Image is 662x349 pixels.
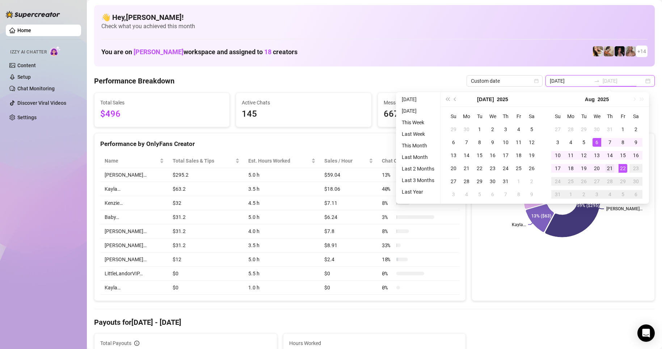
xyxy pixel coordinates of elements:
[579,177,588,186] div: 26
[501,177,510,186] div: 31
[244,182,320,196] td: 3.5 h
[553,151,562,160] div: 10
[551,110,564,123] th: Su
[244,224,320,238] td: 4.0 h
[566,190,575,199] div: 1
[603,110,616,123] th: Th
[566,138,575,147] div: 4
[514,151,523,160] div: 18
[486,123,499,136] td: 2025-07-02
[619,190,627,199] div: 5
[525,110,538,123] th: Sa
[168,182,244,196] td: $63.2
[449,138,458,147] div: 6
[449,164,458,173] div: 20
[629,110,642,123] th: Sa
[477,92,494,107] button: Choose a month
[551,123,564,136] td: 2025-07-27
[17,27,31,33] a: Home
[173,157,234,165] span: Total Sales & Tips
[577,175,590,188] td: 2025-08-26
[320,224,378,238] td: $7.8
[525,175,538,188] td: 2025-08-02
[577,149,590,162] td: 2025-08-12
[244,168,320,182] td: 5.0 h
[577,188,590,201] td: 2025-09-02
[460,110,473,123] th: Mo
[473,175,486,188] td: 2025-07-29
[242,107,365,121] span: 145
[475,164,484,173] div: 22
[488,125,497,134] div: 2
[100,139,460,149] div: Performance by OnlyFans Creator
[100,168,168,182] td: [PERSON_NAME]…
[382,270,393,277] span: 0 %
[564,188,577,201] td: 2025-09-01
[593,125,601,134] div: 30
[475,151,484,160] div: 15
[94,317,655,327] h4: Payouts for [DATE] - [DATE]
[320,154,378,168] th: Sales / Hour
[399,153,437,161] li: Last Month
[101,48,298,56] h1: You are on workspace and assigned to creators
[242,99,365,107] span: Active Chats
[606,177,614,186] div: 28
[382,157,450,165] span: Chat Conversion
[449,125,458,134] div: 29
[244,267,320,281] td: 5.5 h
[399,188,437,196] li: Last Year
[447,175,460,188] td: 2025-07-27
[551,175,564,188] td: 2025-08-24
[553,125,562,134] div: 27
[382,185,393,193] span: 40 %
[527,190,536,199] div: 9
[488,190,497,199] div: 6
[527,151,536,160] div: 19
[443,92,451,107] button: Last year (Control + left)
[382,255,393,263] span: 18 %
[17,74,31,80] a: Setup
[551,162,564,175] td: 2025-08-17
[603,123,616,136] td: 2025-07-31
[512,162,525,175] td: 2025-07-25
[616,188,629,201] td: 2025-09-05
[473,110,486,123] th: Tu
[460,149,473,162] td: 2025-07-14
[10,49,47,56] span: Izzy AI Chatter
[486,175,499,188] td: 2025-07-30
[590,149,603,162] td: 2025-08-13
[462,190,471,199] div: 4
[564,136,577,149] td: 2025-08-04
[564,175,577,188] td: 2025-08-25
[637,47,646,55] span: + 14
[564,123,577,136] td: 2025-07-28
[320,182,378,196] td: $18.06
[637,324,655,342] div: Open Intercom Messenger
[512,123,525,136] td: 2025-07-04
[577,162,590,175] td: 2025-08-19
[471,76,538,86] span: Custom date
[486,188,499,201] td: 2025-08-06
[632,125,640,134] div: 2
[100,154,168,168] th: Name
[486,162,499,175] td: 2025-07-23
[579,164,588,173] div: 19
[460,162,473,175] td: 2025-07-21
[460,136,473,149] td: 2025-07-07
[632,190,640,199] div: 6
[499,162,512,175] td: 2025-07-24
[566,164,575,173] div: 18
[501,125,510,134] div: 3
[566,125,575,134] div: 28
[551,188,564,201] td: 2025-08-31
[384,107,507,121] span: 667
[100,182,168,196] td: Kayla…
[324,157,367,165] span: Sales / Hour
[475,125,484,134] div: 1
[594,78,600,84] span: swap-right
[514,138,523,147] div: 11
[497,92,508,107] button: Choose a year
[603,136,616,149] td: 2025-08-07
[473,136,486,149] td: 2025-07-08
[527,138,536,147] div: 12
